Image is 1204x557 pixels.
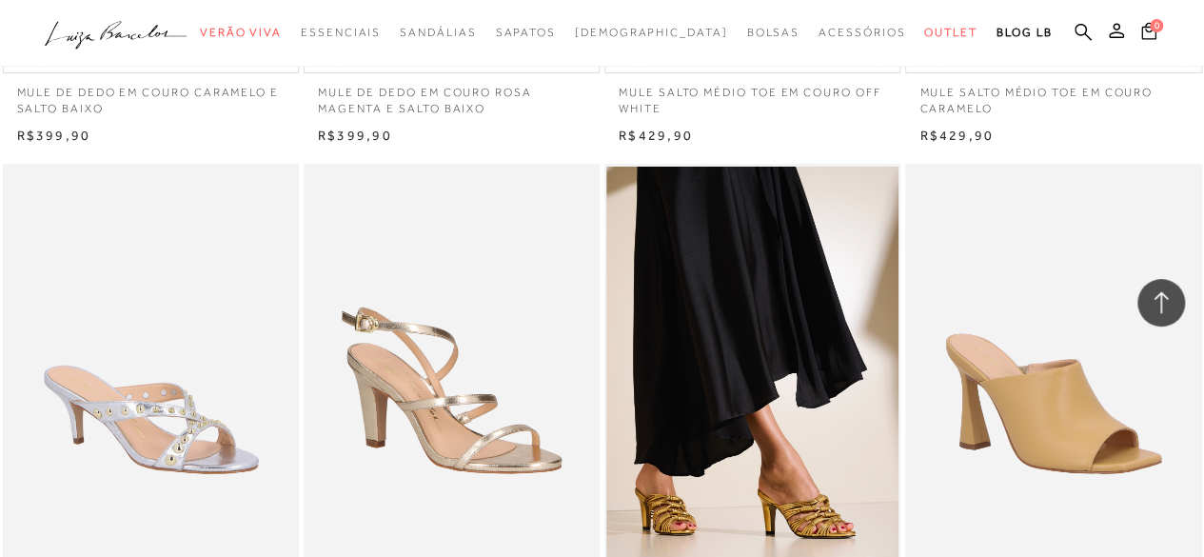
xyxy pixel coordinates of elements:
[997,15,1052,50] a: BLOG LB
[400,15,476,50] a: categoryNavScreenReaderText
[924,15,977,50] a: categoryNavScreenReaderText
[304,73,600,117] a: MULE DE DEDO EM COURO ROSA MAGENTA E SALTO BAIXO
[746,26,799,39] span: Bolsas
[318,128,392,143] span: R$399,90
[301,15,381,50] a: categoryNavScreenReaderText
[905,73,1201,117] a: MULE SALTO MÉDIO TOE EM COURO CARAMELO
[200,15,282,50] a: categoryNavScreenReaderText
[819,26,905,39] span: Acessórios
[919,128,994,143] span: R$429,90
[495,15,555,50] a: categoryNavScreenReaderText
[997,26,1052,39] span: BLOG LB
[17,128,91,143] span: R$399,90
[819,15,905,50] a: categoryNavScreenReaderText
[3,73,299,117] a: MULE DE DEDO EM COURO CARAMELO E SALTO BAIXO
[1135,21,1162,47] button: 0
[746,15,799,50] a: categoryNavScreenReaderText
[575,26,728,39] span: [DEMOGRAPHIC_DATA]
[619,128,693,143] span: R$429,90
[924,26,977,39] span: Outlet
[301,26,381,39] span: Essenciais
[575,15,728,50] a: noSubCategoriesText
[604,73,900,117] a: MULE SALTO MÉDIO TOE EM COURO OFF WHITE
[1150,19,1163,32] span: 0
[400,26,476,39] span: Sandálias
[200,26,282,39] span: Verão Viva
[495,26,555,39] span: Sapatos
